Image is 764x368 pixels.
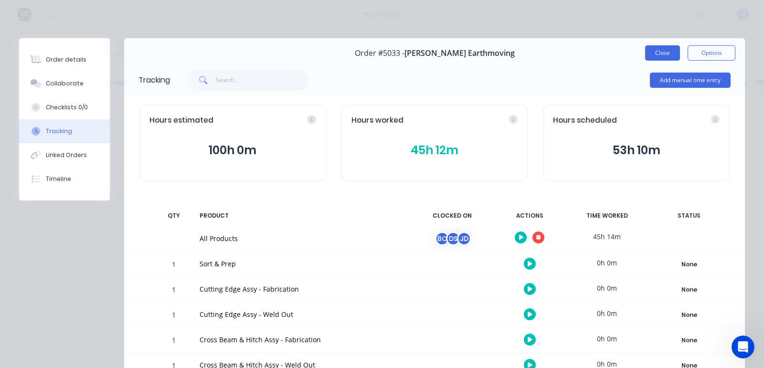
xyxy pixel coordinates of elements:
[200,309,405,319] div: Cutting Edge Assy - Weld Out
[553,115,617,126] span: Hours scheduled
[19,143,110,167] button: Linked Orders
[159,304,188,327] div: 1
[200,284,405,294] div: Cutting Edge Assy - Fabrication
[494,206,565,226] div: ACTIONS
[416,206,488,226] div: CLOCKED ON
[571,252,643,273] div: 0h 0m
[655,334,723,347] div: None
[46,103,88,112] div: Checklists 0/0
[553,141,720,159] button: 53h 10m
[571,277,643,299] div: 0h 0m
[46,175,71,183] div: Timeline
[149,115,213,126] span: Hours estimated
[351,115,403,126] span: Hours worked
[655,258,723,271] div: None
[19,119,110,143] button: Tracking
[446,231,460,246] div: DS
[19,95,110,119] button: Checklists 0/0
[19,72,110,95] button: Collaborate
[351,141,518,159] button: 45h 12m
[194,206,411,226] div: PRODUCT
[655,309,723,321] div: None
[200,335,405,345] div: Cross Beam & Hitch Assy - Fabrication
[216,71,309,90] input: Search...
[159,279,188,302] div: 1
[159,329,188,353] div: 1
[654,308,724,322] button: None
[435,231,449,246] div: BO
[46,127,72,136] div: Tracking
[571,206,643,226] div: TIME WORKED
[654,283,724,296] button: None
[654,258,724,271] button: None
[688,45,735,61] button: Options
[159,253,188,277] div: 1
[571,328,643,349] div: 0h 0m
[355,49,404,58] span: Order #5033 -
[654,334,724,347] button: None
[46,151,87,159] div: Linked Orders
[149,141,316,159] button: 100h 0m
[571,226,643,247] div: 45h 14m
[571,303,643,324] div: 0h 0m
[648,206,730,226] div: STATUS
[200,259,405,269] div: Sort & Prep
[645,45,680,61] button: Close
[457,231,471,246] div: JD
[138,74,170,86] div: Tracking
[19,167,110,191] button: Timeline
[46,79,84,88] div: Collaborate
[655,284,723,296] div: None
[19,48,110,72] button: Order details
[200,233,405,243] div: All Products
[46,55,86,64] div: Order details
[732,336,754,358] iframe: Intercom live chat
[650,73,731,88] button: Add manual time entry
[159,206,188,226] div: QTY
[404,49,515,58] span: [PERSON_NAME] Earthmoving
